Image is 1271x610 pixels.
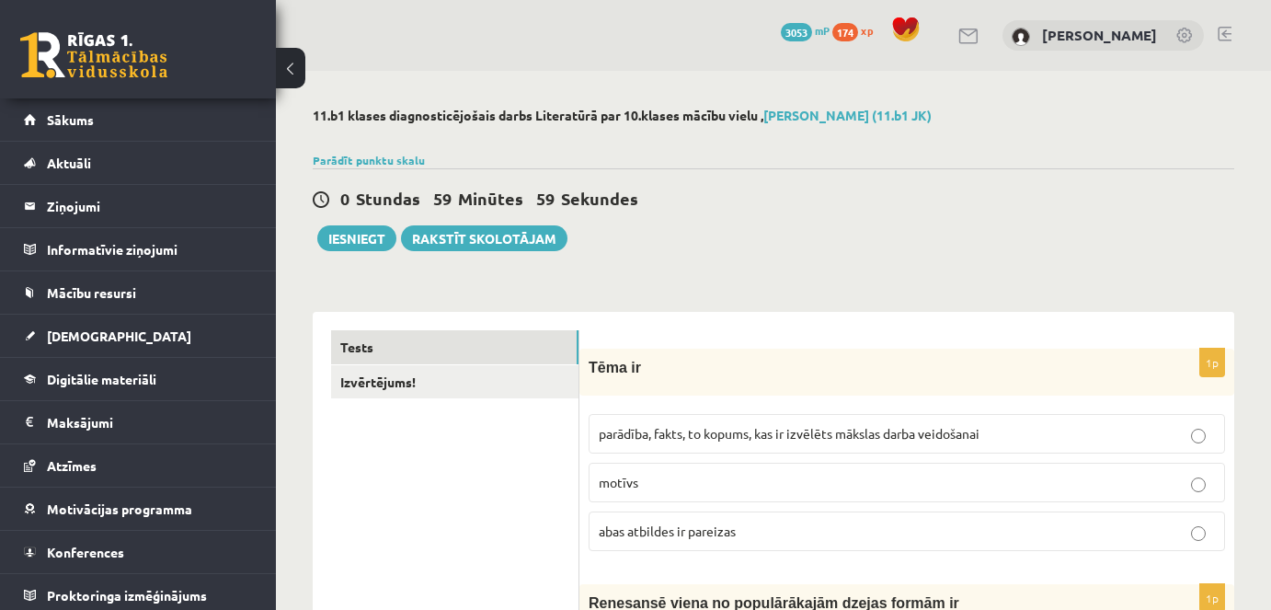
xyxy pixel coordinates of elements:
[599,523,736,539] span: abas atbildes ir pareizas
[24,444,253,487] a: Atzīmes
[24,228,253,270] a: Informatīvie ziņojumi
[47,228,253,270] legend: Informatīvie ziņojumi
[317,225,396,251] button: Iesniegt
[47,371,156,387] span: Digitālie materiāli
[832,23,882,38] a: 174 xp
[1191,429,1206,443] input: parādība, fakts, to kopums, kas ir izvēlēts mākslas darba veidošanai
[861,23,873,38] span: xp
[47,328,191,344] span: [DEMOGRAPHIC_DATA]
[24,401,253,443] a: Maksājumi
[24,142,253,184] a: Aktuāli
[24,98,253,141] a: Sākums
[340,188,349,209] span: 0
[313,153,425,167] a: Parādīt punktu skalu
[331,365,578,399] a: Izvērtējums!
[24,358,253,400] a: Digitālie materiāli
[47,587,207,604] span: Proktoringa izmēģinājums
[24,531,253,573] a: Konferences
[24,271,253,314] a: Mācību resursi
[599,425,979,442] span: parādība, fakts, to kopums, kas ir izvēlēts mākslas darba veidošanai
[24,315,253,357] a: [DEMOGRAPHIC_DATA]
[599,474,638,490] span: motīvs
[401,225,567,251] a: Rakstīt skolotājam
[536,188,555,209] span: 59
[331,330,578,364] a: Tests
[47,111,94,128] span: Sākums
[458,188,523,209] span: Minūtes
[20,32,167,78] a: Rīgas 1. Tālmācības vidusskola
[47,155,91,171] span: Aktuāli
[356,188,420,209] span: Stundas
[47,284,136,301] span: Mācību resursi
[763,107,932,123] a: [PERSON_NAME] (11.b1 JK)
[1191,526,1206,541] input: abas atbildes ir pareizas
[815,23,830,38] span: mP
[1199,348,1225,377] p: 1p
[433,188,452,209] span: 59
[47,501,192,517] span: Motivācijas programma
[589,360,641,375] span: Tēma ir
[47,544,124,560] span: Konferences
[1042,26,1157,44] a: [PERSON_NAME]
[1191,478,1206,492] input: motīvs
[781,23,812,41] span: 3053
[832,23,858,41] span: 174
[24,185,253,227] a: Ziņojumi
[781,23,830,38] a: 3053 mP
[561,188,638,209] span: Sekundes
[1012,28,1030,46] img: Elise Burdikova
[313,108,1234,123] h2: 11.b1 klases diagnosticējošais darbs Literatūrā par 10.klases mācību vielu ,
[47,457,97,474] span: Atzīmes
[47,401,253,443] legend: Maksājumi
[24,488,253,530] a: Motivācijas programma
[47,185,253,227] legend: Ziņojumi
